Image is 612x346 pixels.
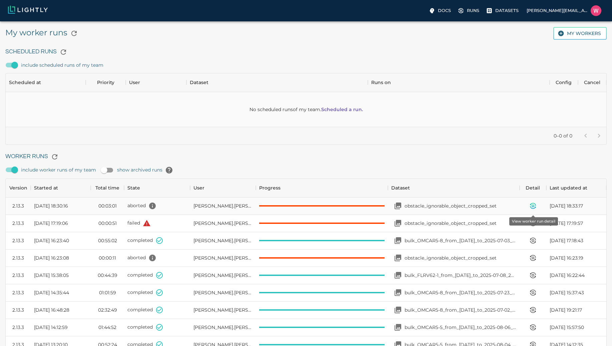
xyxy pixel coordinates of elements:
span: include worker runs of my team [21,166,96,173]
button: My workers [553,27,607,40]
a: Open your dataset obstacle_ignorable_object_cropped_setobstacle_ignorable_object_cropped_set [391,199,497,213]
label: Datasets [485,5,521,16]
div: Progress [259,179,280,197]
div: User [129,73,140,92]
label: Runs [456,5,482,16]
button: help [162,163,176,177]
p: bulk_OMCAR5-8_from_[DATE]_to_2025-07-03_2025-08-13_22-03-16 [405,237,516,244]
button: Open your dataset bulk_FLRV62-1_from_2025-07-07_to_2025-07-08_2025-08-13_21-40-34 [391,269,405,282]
div: 2.13.3 [12,203,24,209]
a: Open your dataset bulk_OMCAR5-5_from_2025-08-05_to_2025-08-06_2025-08-11_20-28-27bulk_OMCAR5-5_fr... [391,321,516,334]
div: User [193,179,204,197]
div: Dataset [186,73,368,92]
button: Open your dataset bulk_OMCAR5-8_from_2025-07-03_to_2025-07-03_2025-08-13_22-03-16 [391,234,405,247]
div: User [190,179,256,197]
span: William Maio (Bonsairobotics) [193,237,253,244]
label: [PERSON_NAME][EMAIL_ADDRESS][PERSON_NAME]William Maio [524,3,604,18]
span: William Maio (Bonsairobotics) [193,220,253,227]
div: 2.13.3 [12,307,24,313]
div: Config [556,73,572,92]
p: obstacle_ignorable_object_cropped_set [405,203,497,209]
a: Open your dataset bulk_OMCAR5-8_from_2025-07-22_to_2025-07-23_2025-08-13_21-05-14bulk_OMCAR5-8_fr... [391,286,516,299]
div: State [127,179,140,197]
div: Started at [31,179,91,197]
p: obstacle_ignorable_object_cropped_set [405,255,497,261]
div: Dataset [391,179,410,197]
span: [DATE] 16:23:19 [550,255,583,261]
span: failed [127,220,140,226]
button: State set to COMPLETED [153,286,166,299]
time: 01:01:59 [99,289,116,296]
span: completed [127,324,153,330]
div: Version [9,179,27,197]
div: Config [550,73,578,92]
button: All 153 images have been flagged as corrupt. 153 images raised MaxRetryError. For example, the im... [146,199,159,213]
p: [PERSON_NAME][EMAIL_ADDRESS][PERSON_NAME] [527,7,588,14]
p: bulk_OMCAR5-8_from_[DATE]_to_2025-07-23_2025-08-13_21-05-14 [405,289,516,296]
button: Found a metadata file but no schema. Please create a schema.json file in the .lightly/metadata di... [146,251,159,265]
div: Priority [97,73,114,92]
span: [DATE] 15:38:05 [34,272,69,279]
button: Open your dataset bulk_OMCAR5-5_from_2025-08-05_to_2025-08-06_2025-08-11_20-28-27 [391,321,405,334]
span: [DATE] 17:18:43 [550,237,583,244]
button: Open your dataset bulk_OMCAR5-8_from_2025-07-01_to_2025-07-02_2025-08-12_23-35-32 [391,303,405,317]
div: 2.13.3 [12,272,24,279]
span: [DATE] 17:19:57 [550,220,583,227]
a: Open your dataset bulk_OMCAR5-8_from_2025-07-03_to_2025-07-03_2025-08-13_22-03-16bulk_OMCAR5-8_fr... [391,234,516,247]
span: William Maio (Bonsairobotics) [193,272,253,279]
div: User [126,73,186,92]
div: 2.13.3 [12,324,24,331]
span: [DATE] 14:35:44 [34,289,69,296]
button: Open your dataset bulk_OMCAR5-8_from_2025-07-22_to_2025-07-23_2025-08-13_21-05-14 [391,286,405,299]
span: [DATE] 18:33:17 [550,203,583,209]
button: View worker run detail [526,251,540,265]
div: Progress [256,179,388,197]
span: [DATE] 16:22:44 [550,272,585,279]
img: Lightly [8,6,48,14]
div: 2.13.3 [12,237,24,244]
span: [DATE] 16:23:08 [34,255,69,261]
button: View worker run detail [526,286,540,299]
div: Runs on [368,73,550,92]
a: Docs [427,5,454,16]
h6: Worker Runs [5,150,607,163]
div: State [124,179,190,197]
button: State set to COMPLETED [153,321,166,334]
span: William Maio (Bonsairobotics) [193,203,253,209]
button: Open your dataset obstacle_ignorable_object_cropped_set [391,217,405,230]
button: View worker run detail [526,269,540,282]
div: 2.13.3 [12,255,24,261]
span: William Maio (Bonsairobotics) [193,255,253,261]
button: View worker run detail [526,303,540,317]
div: Dataset [190,73,208,92]
div: Total time [91,179,124,197]
button: Calling 'download_raw_samples' failed after 5 attempt(s). Args: (); kwargs: {'from_': 0, 'progres... [140,217,153,230]
p: Runs [467,7,479,14]
span: [DATE] 15:57:50 [550,324,584,331]
a: Open your dataset bulk_FLRV62-1_from_2025-07-07_to_2025-07-08_2025-08-13_21-40-34bulk_FLRV62-1_fr... [391,269,516,282]
button: State set to COMPLETED [153,303,166,317]
span: William Maio (Bonsairobotics) [193,307,253,313]
h6: Scheduled Runs [5,45,607,59]
a: Open your dataset obstacle_ignorable_object_cropped_setobstacle_ignorable_object_cropped_set [391,251,497,265]
span: completed [127,307,153,313]
div: Started at [34,179,58,197]
span: William Maio (Bonsairobotics) [193,289,253,296]
time: 02:32:49 [98,307,117,313]
time: 00:00:11 [99,255,116,261]
div: Last updated at [546,179,606,197]
p: bulk_FLRV62-1_from_[DATE]_to_2025-07-08_2025-08-13_21-40-34 [405,272,516,279]
div: Dataset [388,179,520,197]
span: [DATE] 16:48:28 [34,307,69,313]
p: Docs [438,7,451,14]
time: 00:03:01 [98,203,117,209]
div: View worker run detail [509,217,558,226]
time: 01:44:52 [98,324,116,331]
button: Open your dataset obstacle_ignorable_object_cropped_set [391,251,405,265]
div: Version [6,179,31,197]
span: [DATE] 17:19:06 [34,220,68,227]
time: 00:44:39 [98,272,117,279]
div: 2.13.3 [12,289,24,296]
